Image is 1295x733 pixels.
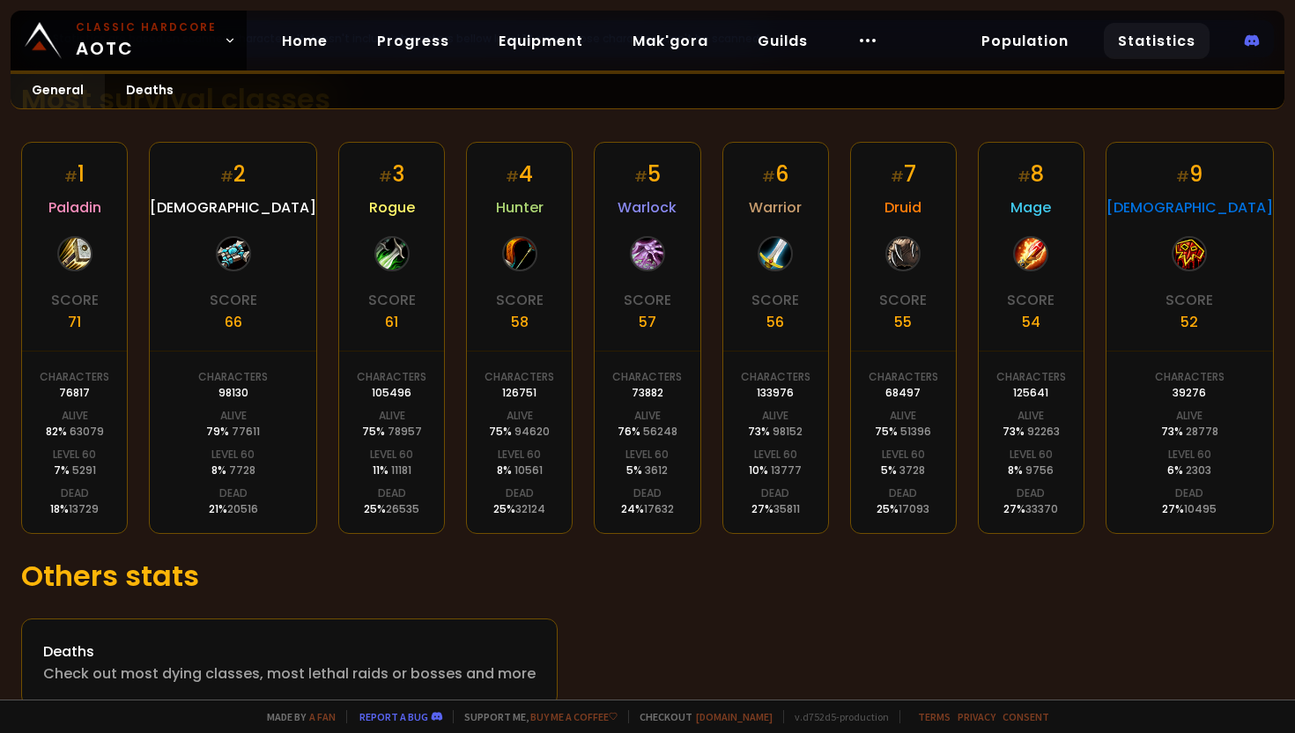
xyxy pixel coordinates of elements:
[21,618,558,707] a: DeathsCheck out most dying classes, most lethal raids or bosses and more
[632,385,663,401] div: 73882
[1176,159,1202,189] div: 9
[309,710,336,723] a: a fan
[485,369,554,385] div: Characters
[76,19,217,62] span: AOTC
[359,710,428,723] a: Report a bug
[489,424,550,440] div: 75 %
[1027,424,1060,439] span: 92263
[229,463,255,478] span: 7728
[497,463,543,478] div: 8 %
[885,385,921,401] div: 68497
[899,463,925,478] span: 3728
[773,501,800,516] span: 35811
[1162,501,1217,517] div: 27 %
[644,501,674,516] span: 17632
[511,311,529,333] div: 58
[1180,311,1198,333] div: 52
[749,463,802,478] div: 10 %
[1167,463,1211,478] div: 6 %
[362,424,422,440] div: 75 %
[1106,196,1273,218] span: [DEMOGRAPHIC_DATA]
[1017,485,1045,501] div: Dead
[211,463,255,478] div: 8 %
[363,23,463,59] a: Progress
[890,408,916,424] div: Alive
[967,23,1083,59] a: Population
[751,501,800,517] div: 27 %
[43,640,536,663] div: Deaths
[881,463,925,478] div: 5 %
[918,710,951,723] a: Terms
[1186,424,1218,439] span: 28778
[211,447,255,463] div: Level 60
[357,369,426,385] div: Characters
[1155,369,1225,385] div: Characters
[373,463,411,478] div: 11 %
[68,311,81,333] div: 71
[1161,424,1218,440] div: 73 %
[1176,408,1202,424] div: Alive
[46,424,104,440] div: 82 %
[385,311,398,333] div: 61
[762,167,775,187] small: #
[762,408,788,424] div: Alive
[51,289,99,311] div: Score
[502,385,536,401] div: 126751
[761,485,789,501] div: Dead
[496,289,544,311] div: Score
[624,289,671,311] div: Score
[1017,167,1031,187] small: #
[773,424,803,439] span: 98152
[766,311,784,333] div: 56
[453,710,618,723] span: Support me,
[219,485,248,501] div: Dead
[372,385,411,401] div: 105496
[751,289,799,311] div: Score
[206,424,260,440] div: 79 %
[225,311,242,333] div: 66
[1008,463,1054,478] div: 8 %
[741,369,810,385] div: Characters
[754,447,797,463] div: Level 60
[996,369,1066,385] div: Characters
[50,501,99,517] div: 18 %
[1003,424,1060,440] div: 73 %
[1184,501,1217,516] span: 10495
[391,463,411,478] span: 11181
[514,463,543,478] span: 10561
[378,485,406,501] div: Dead
[48,196,101,218] span: Paladin
[899,501,929,516] span: 17093
[506,167,519,187] small: #
[634,159,661,189] div: 5
[618,23,722,59] a: Mak'gora
[210,289,257,311] div: Score
[762,159,788,189] div: 6
[771,463,802,478] span: 13777
[757,385,794,401] div: 133976
[749,196,802,218] span: Warrior
[634,167,647,187] small: #
[621,501,674,517] div: 24 %
[530,710,618,723] a: Buy me a coffee
[882,447,925,463] div: Level 60
[379,159,404,189] div: 3
[379,167,392,187] small: #
[1022,311,1040,333] div: 54
[1013,385,1048,401] div: 125641
[744,23,822,59] a: Guilds
[227,501,258,516] span: 20516
[21,555,1274,597] h1: Others stats
[877,501,929,517] div: 25 %
[639,311,656,333] div: 57
[268,23,342,59] a: Home
[72,463,96,478] span: 5291
[61,485,89,501] div: Dead
[889,485,917,501] div: Dead
[64,167,78,187] small: #
[11,11,247,70] a: Classic HardcoreAOTC
[1017,408,1044,424] div: Alive
[958,710,995,723] a: Privacy
[70,424,104,439] span: 63079
[628,710,773,723] span: Checkout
